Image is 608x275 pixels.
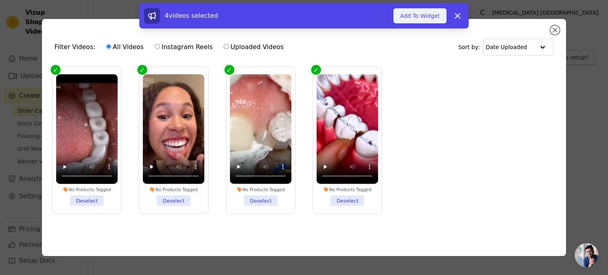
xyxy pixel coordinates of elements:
label: All Videos [106,42,144,52]
label: Instagram Reels [154,42,213,52]
div: No Products Tagged [230,187,291,193]
button: Add To Widget [393,8,446,23]
div: No Products Tagged [143,187,205,193]
div: Sort by: [458,39,554,55]
div: No Products Tagged [56,187,118,193]
div: Filter Videos: [55,38,288,56]
div: No Products Tagged [317,187,378,193]
label: Uploaded Videos [223,42,284,52]
a: Chat abierto [575,243,598,267]
span: 4 videos selected [165,12,218,19]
